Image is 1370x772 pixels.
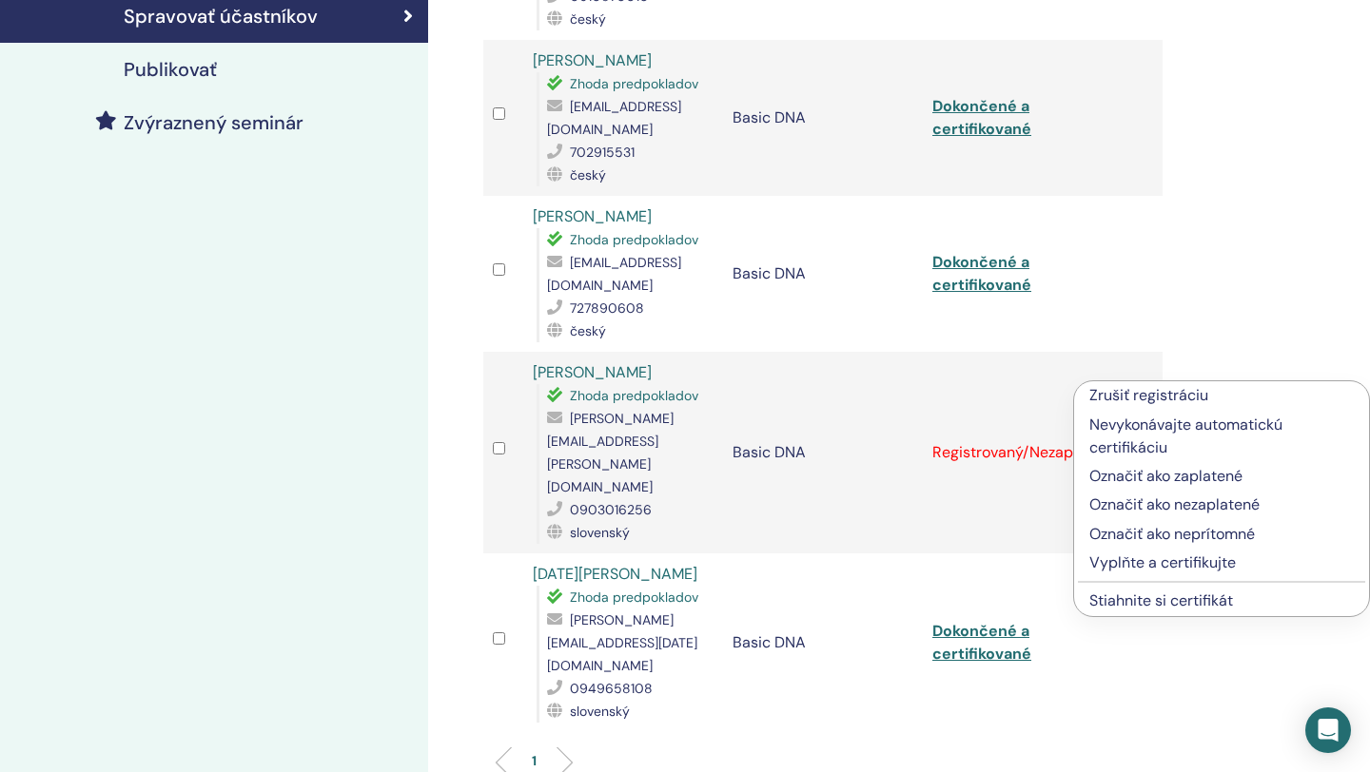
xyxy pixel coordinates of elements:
td: Basic DNA [723,352,923,553]
a: Dokončené a certifikované [932,96,1031,139]
p: Označiť ako nezaplatené [1089,493,1354,516]
span: český [570,322,606,339]
span: [EMAIL_ADDRESS][DOMAIN_NAME] [547,254,681,294]
span: [EMAIL_ADDRESS][DOMAIN_NAME] [547,98,681,138]
span: Zhoda predpokladov [570,589,698,606]
a: [PERSON_NAME] [533,50,652,70]
span: slovenský [570,703,630,720]
a: [DATE][PERSON_NAME] [533,564,697,584]
td: Basic DNA [723,553,923,732]
span: český [570,166,606,183]
p: Vyplňte a certifikujte [1089,551,1354,574]
p: Zrušiť registráciu [1089,384,1354,407]
p: Nevykonávajte automatickú certifikáciu [1089,414,1354,459]
p: Označiť ako zaplatené [1089,465,1354,488]
span: Zhoda predpokladov [570,387,698,404]
td: Basic DNA [723,40,923,196]
span: Zhoda predpokladov [570,231,698,248]
div: Open Intercom Messenger [1305,707,1351,753]
a: Stiahnite si certifikát [1089,590,1233,610]
span: 702915531 [570,144,635,161]
span: 0949658108 [570,680,653,697]
a: Dokončené a certifikované [932,252,1031,295]
h4: Zvýraznený seminár [124,111,303,134]
p: 1 [532,751,537,771]
span: [PERSON_NAME][EMAIL_ADDRESS][PERSON_NAME][DOMAIN_NAME] [547,410,674,495]
p: Označiť ako neprítomné [1089,523,1354,546]
h4: Spravovať účastníkov [124,5,318,28]
span: 727890608 [570,299,644,317]
span: slovenský [570,524,630,541]
span: Zhoda predpokladov [570,75,698,92]
a: [PERSON_NAME] [533,206,652,226]
a: [PERSON_NAME] [533,362,652,382]
span: český [570,10,606,28]
span: 0903016256 [570,501,652,518]
a: Dokončené a certifikované [932,621,1031,664]
span: [PERSON_NAME][EMAIL_ADDRESS][DATE][DOMAIN_NAME] [547,611,697,674]
td: Basic DNA [723,196,923,352]
h4: Publikovať [124,58,217,81]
